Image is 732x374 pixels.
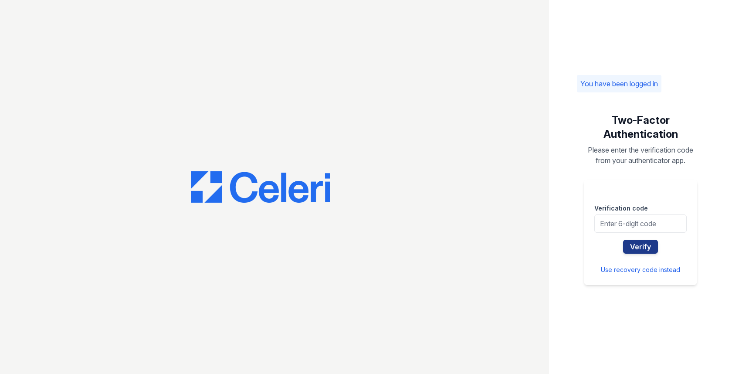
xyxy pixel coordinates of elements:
[594,204,648,213] label: Verification code
[594,214,687,233] input: Enter 6-digit code
[191,171,330,203] img: CE_Logo_Blue-a8612792a0a2168367f1c8372b55b34899dd931a85d93a1a3d3e32e68fde9ad4.png
[623,240,658,254] button: Verify
[584,113,697,141] h1: Two-Factor Authentication
[580,78,658,89] p: You have been logged in
[601,266,680,273] a: Use recovery code instead
[584,145,697,166] p: Please enter the verification code from your authenticator app.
